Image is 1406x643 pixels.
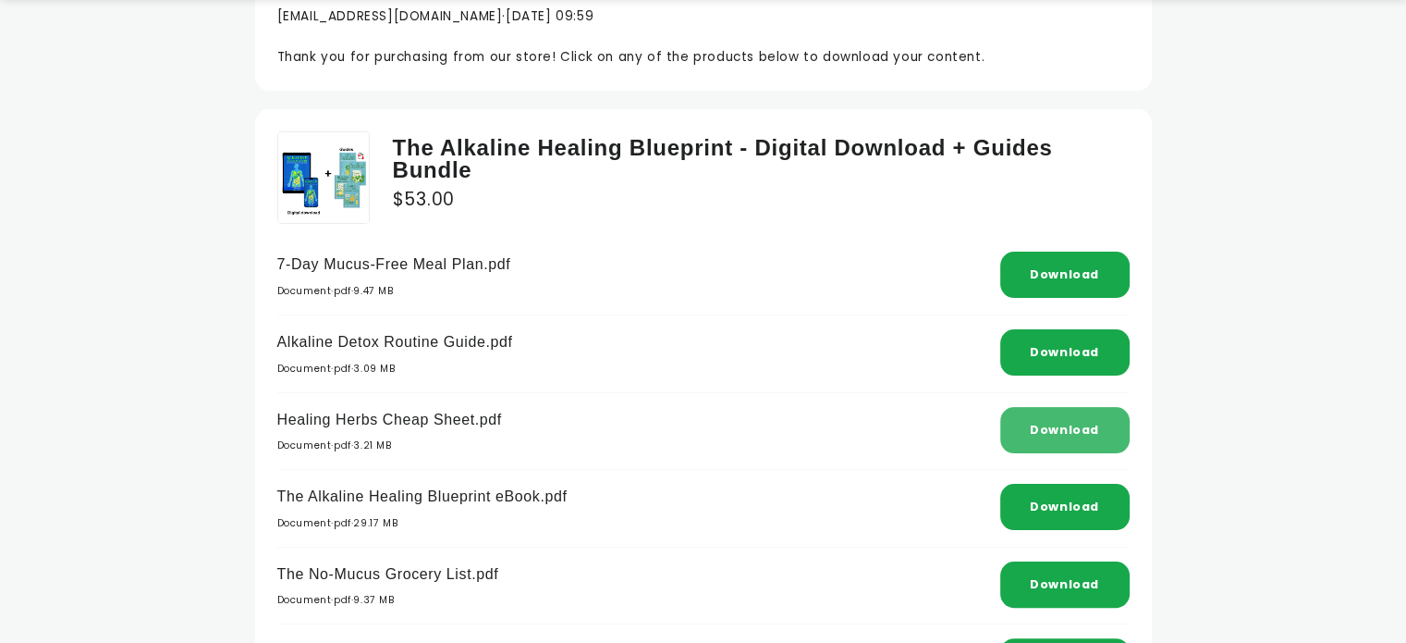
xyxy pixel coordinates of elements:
[351,593,354,607] span: ·
[277,592,499,610] p: Document pdf 9.37 MB
[393,181,1130,218] h3: $53.00
[1030,422,1099,438] a: Download
[277,361,513,378] p: Document pdf 3.09 MB
[1030,576,1099,592] a: Download
[351,516,354,530] span: ·
[351,362,354,376] span: ·
[331,284,334,298] span: ·
[351,439,354,452] span: ·
[331,439,334,452] span: ·
[277,6,1130,28] p: [EMAIL_ADDRESS][DOMAIN_NAME] · [DATE] 09:59
[393,137,1130,181] h3: The Alkaline Healing Blueprint - Digital Download + Guides Bundle
[277,484,568,511] p: The Alkaline Healing Blueprint eBook.pdf
[331,516,334,530] span: ·
[277,438,502,455] p: Document pdf 3.21 MB
[277,407,502,434] p: Healing Herbs Cheap Sheet.pdf
[277,515,568,533] p: Document pdf 29.17 MB
[331,362,334,376] span: ·
[277,329,513,356] p: Alkaline Detox Routine Guide.pdf
[1030,266,1099,282] a: Download
[277,46,1130,68] p: Thank you for purchasing from our store! Click on any of the products below to download your cont...
[277,562,499,588] p: The No-Mucus Grocery List.pdf
[1030,344,1099,360] a: Download
[1030,499,1099,514] a: Download
[277,283,511,301] p: Document pdf 9.47 MB
[277,252,511,278] p: 7-Day Mucus-Free Meal Plan.pdf
[351,284,354,298] span: ·
[277,131,370,224] img: Digital_product.png
[331,593,334,607] span: ·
